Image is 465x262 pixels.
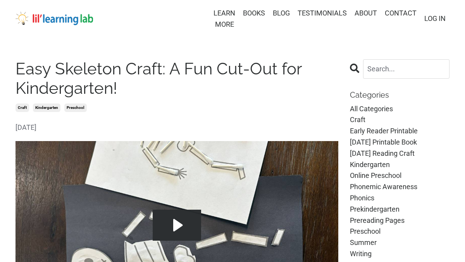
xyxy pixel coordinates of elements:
a: [DATE] printable book [350,137,450,148]
a: All Categories [350,103,450,115]
a: summer [350,237,450,248]
a: online preschool [350,170,450,181]
a: writing [350,248,450,260]
a: kindergarten [33,103,60,112]
a: [DATE] reading craft [350,148,450,159]
a: phonemic awareness [350,181,450,193]
a: preschool [64,103,87,112]
a: phonics [350,193,450,204]
a: BOOKS [243,8,265,30]
a: craft [15,103,29,112]
a: early reader printable [350,126,450,137]
a: LOG IN [424,14,446,22]
a: CONTACT [385,8,417,30]
span: [DATE] [15,122,338,133]
button: Play Video: file-uploads/sites/2147505858/video/0b2d6f6-b415-6ee-7583-cf6700e10df_Skeleton_Craft.mp4 [153,210,201,241]
a: craft [350,114,450,126]
a: kindergarten [350,159,450,171]
a: LEARN MORE [214,8,235,30]
a: prereading pages [350,215,450,226]
p: Categories [350,90,450,100]
a: preschool [350,226,450,237]
a: TESTIMONIALS [298,8,347,30]
a: prekindergarten [350,204,450,215]
img: lil' learning lab [15,12,93,26]
a: ABOUT [355,8,377,30]
h1: Easy Skeleton Craft: A Fun Cut-Out for Kindergarten! [15,59,338,98]
input: Search... [363,59,450,79]
a: BLOG [273,8,290,30]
